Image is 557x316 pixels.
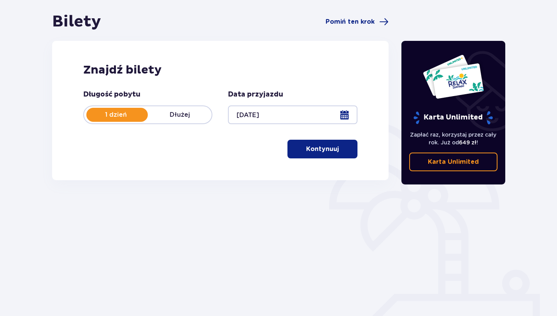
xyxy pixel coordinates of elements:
p: Karta Unlimited [428,158,479,166]
h2: Znajdź bilety [83,63,357,77]
a: Pomiń ten krok [326,17,389,26]
a: Karta Unlimited [409,153,498,171]
p: 1 dzień [84,111,148,119]
p: Karta Unlimited [413,111,494,125]
p: Data przyjazdu [228,90,283,99]
p: Kontynuuj [306,145,339,153]
p: Dłużej [148,111,212,119]
p: Zapłać raz, korzystaj przez cały rok. Już od ! [409,131,498,146]
h1: Bilety [52,12,101,32]
span: 649 zł [459,139,476,146]
span: Pomiń ten krok [326,18,375,26]
button: Kontynuuj [287,140,357,158]
p: Długość pobytu [83,90,140,99]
